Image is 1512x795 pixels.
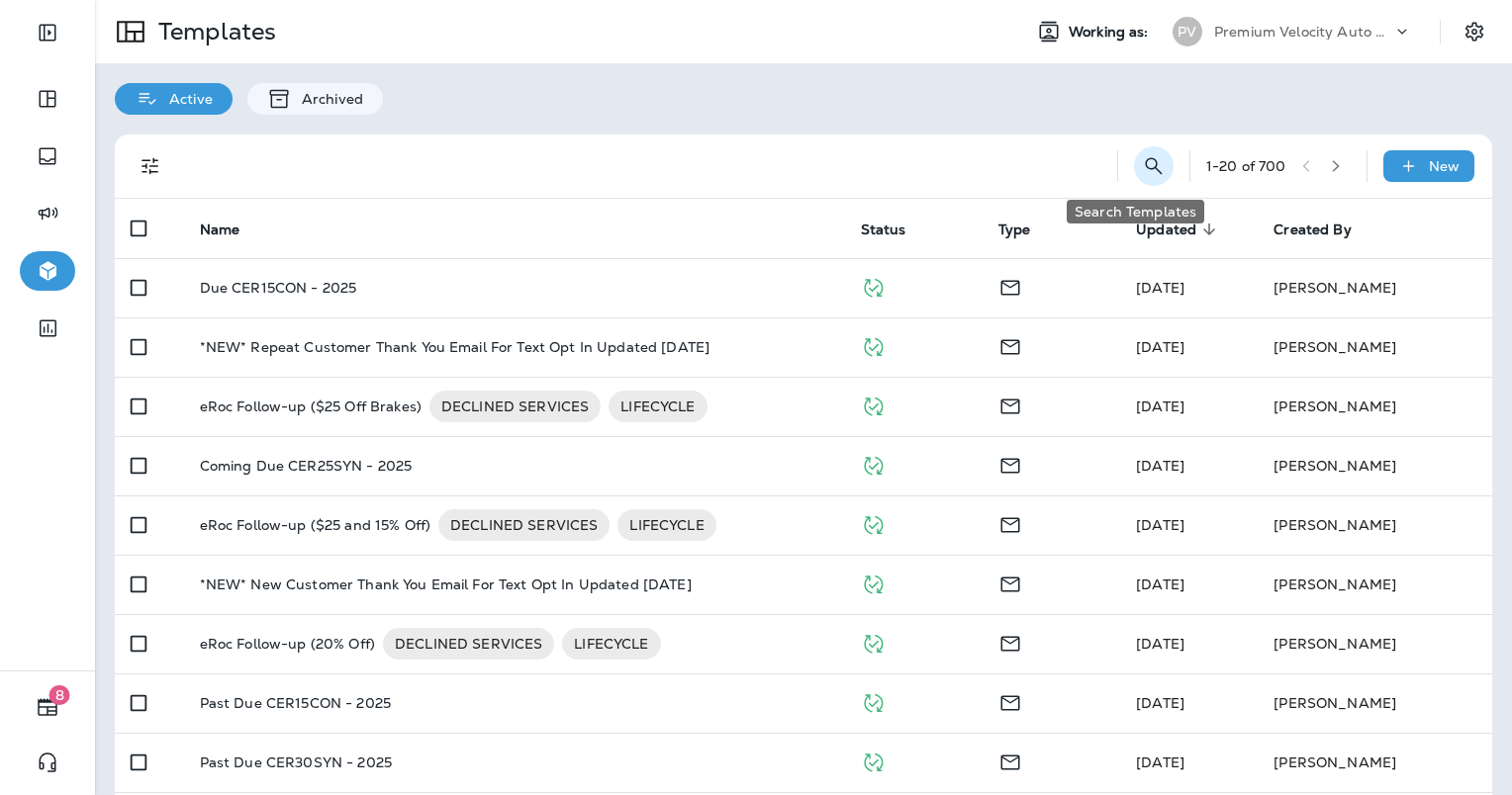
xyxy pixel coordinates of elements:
span: Updated [1136,221,1222,238]
button: Search Templates [1134,146,1174,186]
span: Monica Snell [1136,575,1184,593]
span: Type [998,221,1031,238]
span: Monica Snell [1136,516,1184,534]
p: Archived [292,91,363,107]
td: [PERSON_NAME] [1258,495,1492,555]
span: Published [861,277,886,295]
span: Name [200,221,240,238]
span: Published [861,692,886,710]
div: 1 - 20 of 700 [1206,158,1286,174]
td: [PERSON_NAME] [1258,614,1492,673]
td: [PERSON_NAME] [1258,377,1492,436]
span: LIFECYCLE [617,515,715,535]
p: *NEW* Repeat Customer Thank You Email For Text Opt In Updated [DATE] [200,339,710,355]
span: LIFECYCLE [609,397,707,416]
span: Email [998,277,1022,295]
span: Email [998,574,1022,591]
span: Published [861,633,886,651]
div: DECLINED SERVICES [383,628,554,660]
div: DECLINED SERVICES [429,391,601,422]
span: Published [861,514,886,532]
p: Active [159,91,213,107]
td: [PERSON_NAME] [1258,733,1492,792]
span: Published [861,336,886,354]
span: Name [200,221,266,238]
div: DECLINED SERVICES [438,509,610,541]
span: Email [998,633,1022,651]
span: DECLINED SERVICES [429,397,601,416]
span: DECLINED SERVICES [438,515,610,535]
span: Email [998,455,1022,473]
span: Working as: [1069,24,1153,41]
td: [PERSON_NAME] [1258,673,1492,733]
div: LIFECYCLE [562,628,660,660]
td: [PERSON_NAME] [1258,317,1492,377]
p: Past Due CER30SYN - 2025 [200,754,392,770]
span: Email [998,692,1022,710]
button: Expand Sidebar [20,13,75,52]
span: Email [998,396,1022,413]
span: 8 [49,685,70,705]
span: J-P Scoville [1136,635,1184,653]
span: Updated [1136,221,1196,238]
span: Published [861,751,886,769]
span: Email [998,336,1022,354]
span: DECLINED SERVICES [383,634,554,654]
td: [PERSON_NAME] [1258,555,1492,614]
div: PV [1173,17,1202,46]
button: Settings [1457,14,1492,49]
span: Created By [1274,221,1351,238]
p: Due CER15CON - 2025 [200,280,357,296]
button: Filters [131,146,170,186]
span: Monica Snell [1136,338,1184,356]
span: Monica Snell [1136,694,1184,712]
p: eRoc Follow-up (20% Off) [200,628,375,660]
span: Published [861,574,886,591]
p: New [1429,158,1460,174]
p: *NEW* New Customer Thank You Email For Text Opt In Updated [DATE] [200,576,692,592]
span: Email [998,751,1022,769]
span: LIFECYCLE [562,634,660,654]
span: Status [861,221,932,238]
td: [PERSON_NAME] [1258,436,1492,495]
span: Monica Snell [1136,457,1184,475]
div: Search Templates [1067,200,1204,223]
p: Templates [150,17,276,46]
span: Monica Snell [1136,279,1184,297]
div: LIFECYCLE [609,391,707,422]
span: Status [861,221,906,238]
p: Coming Due CER25SYN - 2025 [200,458,413,474]
span: Published [861,455,886,473]
span: Monica Snell [1136,397,1184,415]
span: Published [861,396,886,413]
div: LIFECYCLE [617,509,715,541]
p: Premium Velocity Auto dba Jiffy Lube [1214,24,1392,40]
p: Past Due CER15CON - 2025 [200,695,391,711]
td: [PERSON_NAME] [1258,258,1492,317]
span: Type [998,221,1057,238]
p: eRoc Follow-up ($25 Off Brakes) [200,391,422,422]
p: eRoc Follow-up ($25 and 15% Off) [200,509,430,541]
span: Created By [1274,221,1376,238]
span: Email [998,514,1022,532]
span: Monica Snell [1136,753,1184,771]
button: 8 [20,687,75,727]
